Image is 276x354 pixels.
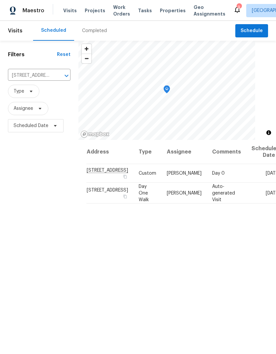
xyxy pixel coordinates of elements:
[265,129,273,137] button: Toggle attribution
[41,27,66,34] div: Scheduled
[212,184,235,202] span: Auto-generated Visit
[167,171,202,176] span: [PERSON_NAME]
[78,41,255,140] canvas: Map
[241,27,263,35] span: Schedule
[82,44,91,54] button: Zoom in
[14,105,33,112] span: Assignee
[235,24,268,38] button: Schedule
[57,51,70,58] div: Reset
[14,88,24,95] span: Type
[194,4,225,17] span: Geo Assignments
[23,7,44,14] span: Maestro
[160,7,186,14] span: Properties
[86,140,133,164] th: Address
[113,4,130,17] span: Work Orders
[133,140,161,164] th: Type
[87,188,128,192] span: [STREET_ADDRESS]
[267,129,271,136] span: Toggle attribution
[237,4,241,11] div: 9
[161,140,207,164] th: Assignee
[82,27,107,34] div: Completed
[8,23,23,38] span: Visits
[207,140,246,164] th: Comments
[63,7,77,14] span: Visits
[14,122,48,129] span: Scheduled Date
[62,71,71,80] button: Open
[8,70,52,81] input: Search for an address...
[85,7,105,14] span: Projects
[167,191,202,195] span: [PERSON_NAME]
[122,193,128,199] button: Copy Address
[163,85,170,96] div: Map marker
[139,184,149,202] span: Day One Walk
[139,171,156,176] span: Custom
[138,8,152,13] span: Tasks
[8,51,57,58] h1: Filters
[82,54,91,63] button: Zoom out
[122,174,128,180] button: Copy Address
[212,171,225,176] span: Day 0
[80,130,110,138] a: Mapbox homepage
